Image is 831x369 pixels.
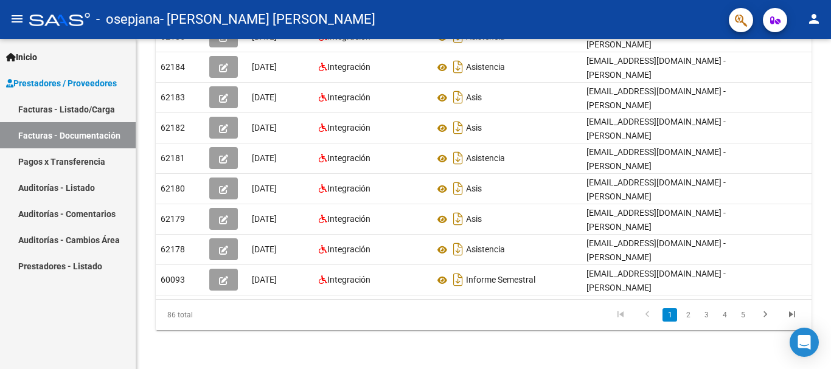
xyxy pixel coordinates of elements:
span: 62178 [161,244,185,254]
span: [DATE] [252,62,277,72]
div: 86 total [156,300,285,330]
span: 62184 [161,62,185,72]
span: [EMAIL_ADDRESS][DOMAIN_NAME] - [PERSON_NAME] [586,86,726,110]
span: 62181 [161,153,185,163]
mat-icon: menu [10,12,24,26]
i: Descargar documento [450,240,466,259]
li: page 5 [734,305,752,325]
i: Descargar documento [450,118,466,137]
span: 62183 [161,92,185,102]
span: [DATE] [252,153,277,163]
i: Descargar documento [450,209,466,229]
span: [EMAIL_ADDRESS][DOMAIN_NAME] - [PERSON_NAME] [586,56,726,80]
i: Descargar documento [450,270,466,289]
span: Integración [327,123,370,133]
span: [EMAIL_ADDRESS][DOMAIN_NAME] - [PERSON_NAME] [586,269,726,292]
span: Prestadores / Proveedores [6,77,117,90]
span: [EMAIL_ADDRESS][DOMAIN_NAME] - [PERSON_NAME] [586,208,726,232]
span: [DATE] [252,275,277,285]
a: 1 [662,308,677,322]
span: Informe Semestral [466,275,535,285]
span: Asistencia [466,154,505,164]
span: Integración [327,92,370,102]
a: 2 [681,308,695,322]
span: Integración [327,62,370,72]
a: go to last page [781,308,804,322]
mat-icon: person [807,12,821,26]
span: 60093 [161,275,185,285]
span: Integración [327,275,370,285]
a: 3 [699,308,714,322]
span: [DATE] [252,92,277,102]
a: 4 [717,308,732,322]
span: - osepjana [96,6,160,33]
span: Integración [327,153,370,163]
li: page 1 [661,305,679,325]
a: 5 [735,308,750,322]
i: Descargar documento [450,57,466,77]
span: [EMAIL_ADDRESS][DOMAIN_NAME] - [PERSON_NAME] [586,238,726,262]
span: [EMAIL_ADDRESS][DOMAIN_NAME] - [PERSON_NAME] [586,178,726,201]
i: Descargar documento [450,148,466,168]
div: Open Intercom Messenger [790,328,819,357]
span: Asis [466,184,482,194]
a: go to previous page [636,308,659,322]
span: [DATE] [252,123,277,133]
span: Inicio [6,50,37,64]
li: page 3 [697,305,715,325]
span: 62180 [161,184,185,193]
span: Asis [466,93,482,103]
a: go to first page [609,308,632,322]
span: 62179 [161,214,185,224]
span: [EMAIL_ADDRESS][DOMAIN_NAME] - [PERSON_NAME] [586,117,726,140]
span: [DATE] [252,244,277,254]
i: Descargar documento [450,179,466,198]
span: Integración [327,214,370,224]
span: [DATE] [252,184,277,193]
span: Asis [466,123,482,133]
li: page 2 [679,305,697,325]
span: 62182 [161,123,185,133]
a: go to next page [754,308,777,322]
span: Asis [466,215,482,224]
span: Integración [327,244,370,254]
span: Asistencia [466,63,505,72]
i: Descargar documento [450,88,466,107]
li: page 4 [715,305,734,325]
span: Asistencia [466,245,505,255]
span: [EMAIL_ADDRESS][DOMAIN_NAME] - [PERSON_NAME] [586,147,726,171]
span: - [PERSON_NAME] [PERSON_NAME] [160,6,375,33]
span: Asistencia [466,32,505,42]
span: [DATE] [252,214,277,224]
span: Integración [327,184,370,193]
